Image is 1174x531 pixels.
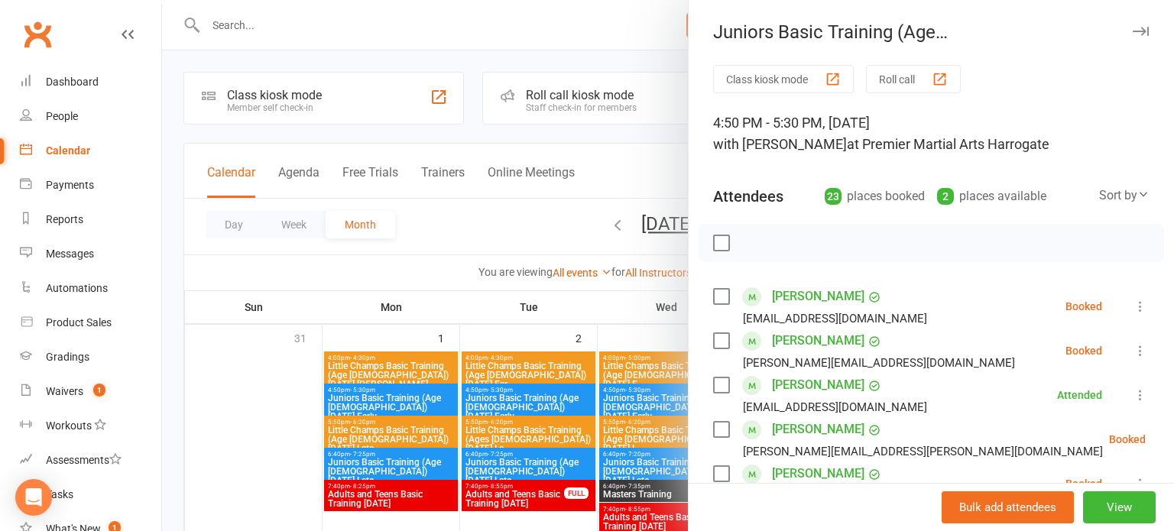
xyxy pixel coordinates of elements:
a: Calendar [20,134,161,168]
div: Booked [1065,478,1102,489]
div: Booked [1065,345,1102,356]
a: Dashboard [20,65,161,99]
a: [PERSON_NAME] [772,373,864,397]
span: with [PERSON_NAME] [713,136,847,152]
div: places booked [825,186,925,207]
a: Gradings [20,340,161,374]
div: Reports [46,213,83,225]
a: Messages [20,237,161,271]
button: Roll call [866,65,961,93]
a: [PERSON_NAME] [772,417,864,442]
div: Payments [46,179,94,191]
div: Attended [1057,390,1102,400]
div: [PERSON_NAME][EMAIL_ADDRESS][DOMAIN_NAME] [743,353,1015,373]
div: Sort by [1099,186,1150,206]
a: [PERSON_NAME] [772,461,864,486]
div: [EMAIL_ADDRESS][DOMAIN_NAME] [743,309,927,329]
div: 4:50 PM - 5:30 PM, [DATE] [713,112,1150,155]
div: Messages [46,248,94,260]
button: View [1083,491,1156,523]
div: Product Sales [46,316,112,329]
div: Assessments [46,454,122,466]
div: Open Intercom Messenger [15,479,52,516]
a: Reports [20,202,161,237]
a: Automations [20,271,161,306]
div: Booked [1109,434,1146,445]
div: Automations [46,282,108,294]
div: 2 [937,188,954,205]
a: Assessments [20,443,161,478]
a: [PERSON_NAME] [772,329,864,353]
div: Workouts [46,419,92,432]
a: Clubworx [18,15,57,53]
a: Product Sales [20,306,161,340]
span: 1 [93,384,105,397]
div: [PERSON_NAME][EMAIL_ADDRESS][PERSON_NAME][DOMAIN_NAME] [743,442,1103,461]
div: 23 [825,188,842,205]
div: Calendar [46,144,90,157]
a: Workouts [20,409,161,443]
div: [EMAIL_ADDRESS][DOMAIN_NAME] [743,397,927,417]
button: Class kiosk mode [713,65,854,93]
div: Booked [1065,301,1102,312]
a: Payments [20,168,161,202]
button: Bulk add attendees [942,491,1074,523]
div: Attendees [713,186,783,207]
div: People [46,110,78,122]
a: Waivers 1 [20,374,161,409]
div: Juniors Basic Training (Age [DEMOGRAPHIC_DATA]) [DATE] Early [689,21,1174,43]
div: Waivers [46,385,83,397]
div: Dashboard [46,76,99,88]
div: places available [937,186,1046,207]
div: Tasks [46,488,73,500]
a: People [20,99,161,134]
span: at Premier Martial Arts Harrogate [847,136,1049,152]
div: Gradings [46,351,89,363]
a: Tasks [20,478,161,512]
a: [PERSON_NAME] [772,284,864,309]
